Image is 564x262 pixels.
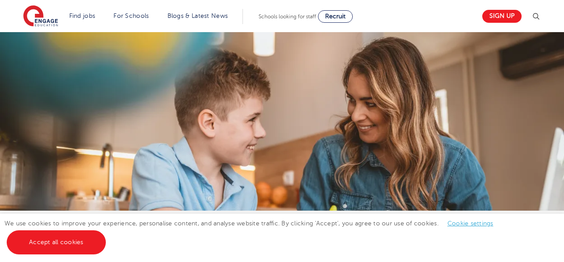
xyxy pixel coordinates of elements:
[259,13,316,20] span: Schools looking for staff
[69,12,96,19] a: Find jobs
[325,13,346,20] span: Recruit
[7,230,106,254] a: Accept all cookies
[318,10,353,23] a: Recruit
[113,12,149,19] a: For Schools
[167,12,228,19] a: Blogs & Latest News
[23,5,58,28] img: Engage Education
[447,220,493,227] a: Cookie settings
[4,220,502,245] span: We use cookies to improve your experience, personalise content, and analyse website traffic. By c...
[482,10,522,23] a: Sign up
